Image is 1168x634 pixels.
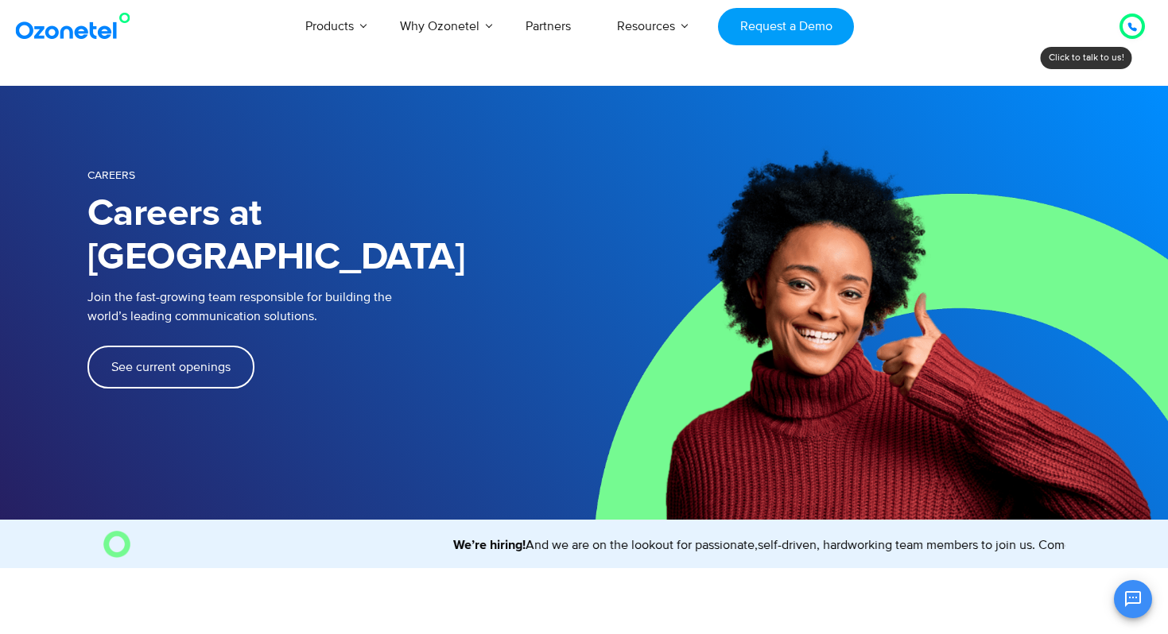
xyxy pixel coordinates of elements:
[87,346,254,389] a: See current openings
[111,361,231,373] span: See current openings
[137,535,1065,555] marquee: And we are on the lookout for passionate,self-driven, hardworking team members to join us. Come, ...
[103,531,130,558] img: O Image
[87,192,584,280] h1: Careers at [GEOGRAPHIC_DATA]
[239,539,312,551] strong: We’re hiring!
[1114,580,1152,618] button: Open chat
[87,288,561,326] p: Join the fast-growing team responsible for building the world’s leading communication solutions.
[87,168,135,182] span: Careers
[718,8,854,45] a: Request a Demo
